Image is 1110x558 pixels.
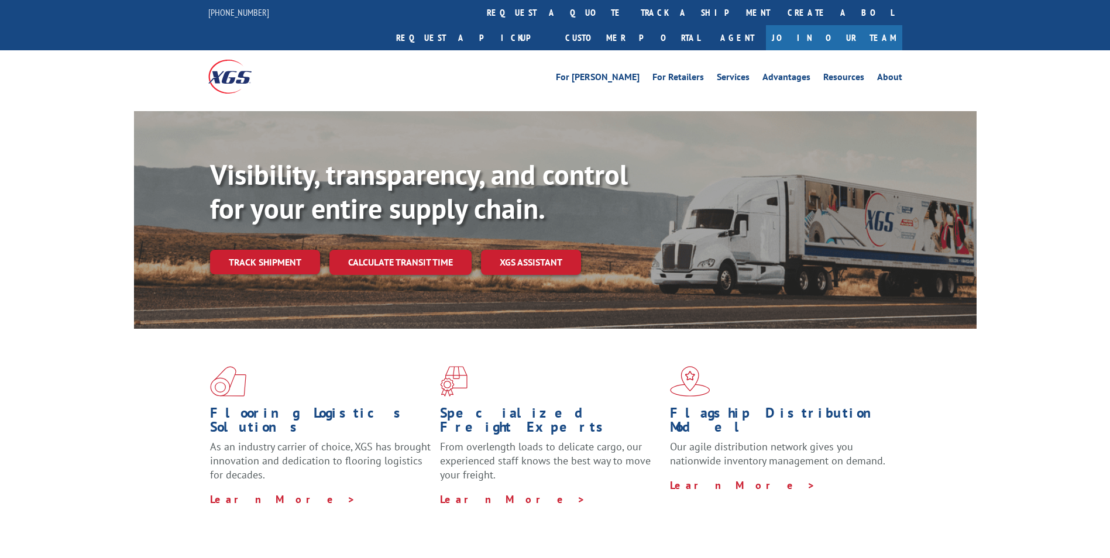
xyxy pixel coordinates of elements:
h1: Flagship Distribution Model [670,406,891,440]
a: Customer Portal [556,25,709,50]
img: xgs-icon-flagship-distribution-model-red [670,366,710,397]
img: xgs-icon-focused-on-flooring-red [440,366,468,397]
a: Services [717,73,750,85]
a: Join Our Team [766,25,902,50]
a: For Retailers [652,73,704,85]
a: About [877,73,902,85]
a: XGS ASSISTANT [481,250,581,275]
h1: Specialized Freight Experts [440,406,661,440]
a: Advantages [762,73,810,85]
h1: Flooring Logistics Solutions [210,406,431,440]
a: Calculate transit time [329,250,472,275]
span: As an industry carrier of choice, XGS has brought innovation and dedication to flooring logistics... [210,440,431,481]
a: Learn More > [440,492,586,506]
a: Learn More > [210,492,356,506]
a: Learn More > [670,478,816,492]
a: [PHONE_NUMBER] [208,6,269,18]
a: Resources [823,73,864,85]
span: Our agile distribution network gives you nationwide inventory management on demand. [670,440,885,467]
a: For [PERSON_NAME] [556,73,640,85]
a: Request a pickup [387,25,556,50]
p: From overlength loads to delicate cargo, our experienced staff knows the best way to move your fr... [440,440,661,492]
a: Track shipment [210,250,320,274]
img: xgs-icon-total-supply-chain-intelligence-red [210,366,246,397]
a: Agent [709,25,766,50]
b: Visibility, transparency, and control for your entire supply chain. [210,156,628,226]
